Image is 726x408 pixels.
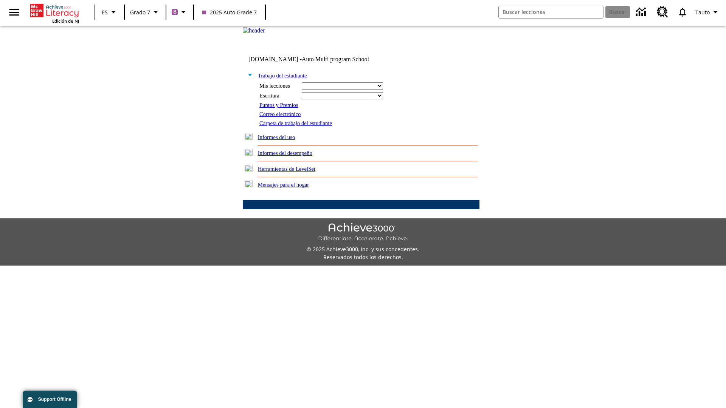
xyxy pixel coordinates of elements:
a: Puntos y Premios [259,102,298,108]
a: Trabajo del estudiante [258,73,307,79]
button: Abrir el menú lateral [3,1,25,23]
span: B [173,7,177,17]
img: plus.gif [245,181,253,187]
button: Grado: Grado 7, Elige un grado [127,5,163,19]
a: Centro de recursos, Se abrirá en una pestaña nueva. [652,2,673,22]
button: Boost El color de la clase es morado/púrpura. Cambiar el color de la clase. [169,5,191,19]
button: Lenguaje: ES, Selecciona un idioma [98,5,122,19]
span: ES [102,8,108,16]
a: Carpeta de trabajo del estudiante [259,120,332,126]
a: Centro de información [631,2,652,23]
a: Correo electrónico [259,111,301,117]
a: Mensajes para el hogar [258,182,309,188]
span: 2025 Auto Grade 7 [202,8,257,16]
a: Notificaciones [673,2,692,22]
img: plus.gif [245,133,253,140]
span: Tauto [695,8,710,16]
img: plus.gif [245,165,253,172]
img: Achieve3000 Differentiate Accelerate Achieve [318,223,408,242]
img: minus.gif [245,71,253,78]
a: Informes del uso [258,134,295,140]
img: plus.gif [245,149,253,156]
button: Support Offline [23,391,77,408]
img: header [243,27,265,34]
span: Support Offline [38,397,71,402]
input: Buscar campo [499,6,603,18]
span: Grado 7 [130,8,150,16]
div: Escritura [259,93,297,99]
div: Portada [30,2,79,24]
a: Herramientas de LevelSet [258,166,315,172]
td: [DOMAIN_NAME] - [248,56,388,63]
button: Perfil/Configuración [692,5,723,19]
div: Mis lecciones [259,83,297,89]
a: Informes del desempeño [258,150,312,156]
span: Edición de NJ [52,18,79,24]
nobr: Auto Multi program School [302,56,369,62]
